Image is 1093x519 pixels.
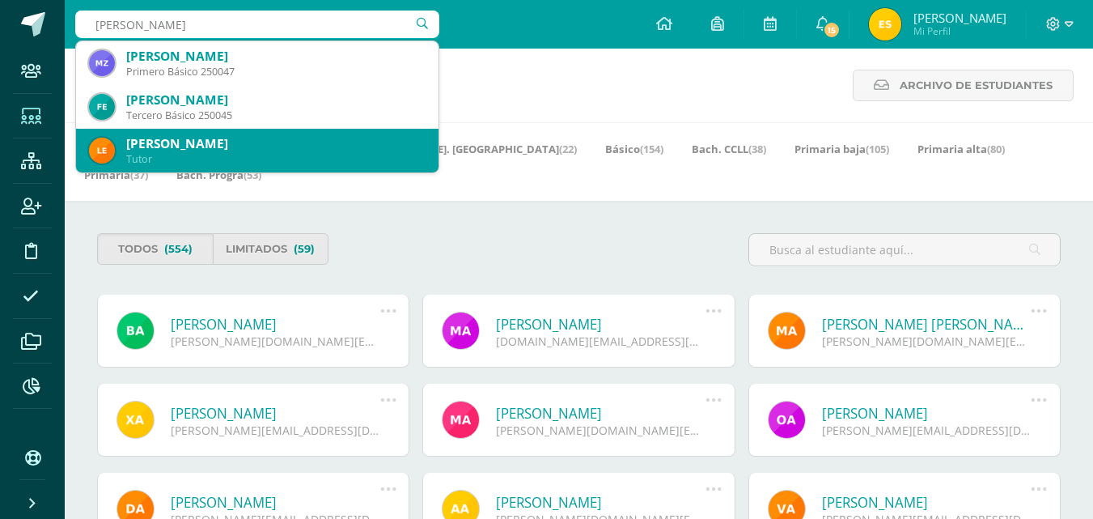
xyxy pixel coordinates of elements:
[917,136,1005,162] a: Primaria alta(80)
[176,162,261,188] a: Bach. Progra(53)
[496,404,705,423] a: [PERSON_NAME]
[126,65,426,79] div: Primero Básico 250047
[97,233,213,265] a: Todos(554)
[822,334,1032,349] div: [PERSON_NAME][DOMAIN_NAME][EMAIL_ADDRESS][DOMAIN_NAME]
[866,142,889,156] span: (105)
[130,168,148,182] span: (37)
[164,234,193,264] span: (554)
[822,315,1032,334] a: [PERSON_NAME] [PERSON_NAME]
[171,404,380,423] a: [PERSON_NAME]
[171,423,380,438] div: [PERSON_NAME][EMAIL_ADDRESS][DOMAIN_NAME]
[987,142,1005,156] span: (80)
[496,315,705,334] a: [PERSON_NAME]
[89,138,115,164] img: 3ed1e5e5121d9c2733bd4bdd6a460861.png
[89,94,115,120] img: ec0ed638605ab50d9fdc756d30c1335a.png
[822,404,1032,423] a: [PERSON_NAME]
[126,152,426,166] div: Tutor
[913,10,1006,26] span: [PERSON_NAME]
[84,162,148,188] a: Primaria(37)
[559,142,577,156] span: (22)
[822,493,1032,512] a: [PERSON_NAME]
[171,315,380,334] a: [PERSON_NAME]
[748,142,766,156] span: (38)
[75,11,439,38] input: Busca un usuario...
[362,136,577,162] a: [PERSON_NAME]. [GEOGRAPHIC_DATA](22)
[853,70,1074,101] a: Archivo de Estudiantes
[692,136,766,162] a: Bach. CCLL(38)
[126,48,426,65] div: [PERSON_NAME]
[749,234,1060,266] input: Busca al estudiante aquí...
[126,108,426,122] div: Tercero Básico 250045
[171,334,380,349] div: [PERSON_NAME][DOMAIN_NAME][EMAIL_ADDRESS][DOMAIN_NAME]
[496,334,705,349] div: [DOMAIN_NAME][EMAIL_ADDRESS][DOMAIN_NAME]
[900,70,1053,100] span: Archivo de Estudiantes
[126,91,426,108] div: [PERSON_NAME]
[244,168,261,182] span: (53)
[496,423,705,438] div: [PERSON_NAME][DOMAIN_NAME][EMAIL_ADDRESS][DOMAIN_NAME]
[794,136,889,162] a: Primaria baja(105)
[126,135,426,152] div: [PERSON_NAME]
[913,24,1006,38] span: Mi Perfil
[89,50,115,76] img: e99f53fe3125f557181a064f40860b44.png
[869,8,901,40] img: 0abf21bd2d0a573e157d53e234304166.png
[822,423,1032,438] div: [PERSON_NAME][EMAIL_ADDRESS][DOMAIN_NAME]
[496,493,705,512] a: [PERSON_NAME]
[605,136,663,162] a: Básico(154)
[823,21,841,39] span: 15
[213,233,328,265] a: Limitados(59)
[640,142,663,156] span: (154)
[294,234,315,264] span: (59)
[171,493,380,512] a: [PERSON_NAME]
